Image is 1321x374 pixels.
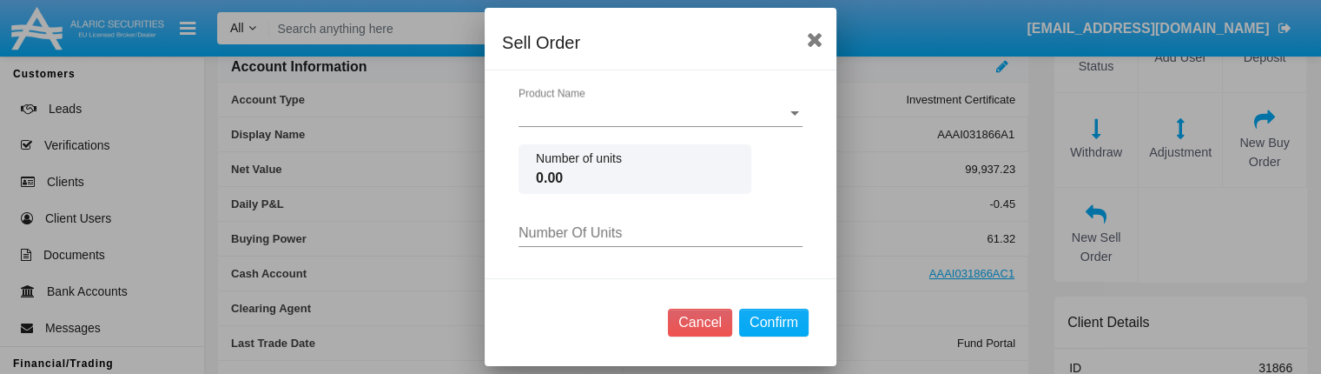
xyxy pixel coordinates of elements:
[536,168,734,189] span: 0.00
[518,105,787,121] span: Product Name
[536,150,734,168] span: Number of units
[668,309,732,337] button: Cancel
[502,29,819,57] div: Sell Order
[739,309,809,337] button: Confirm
